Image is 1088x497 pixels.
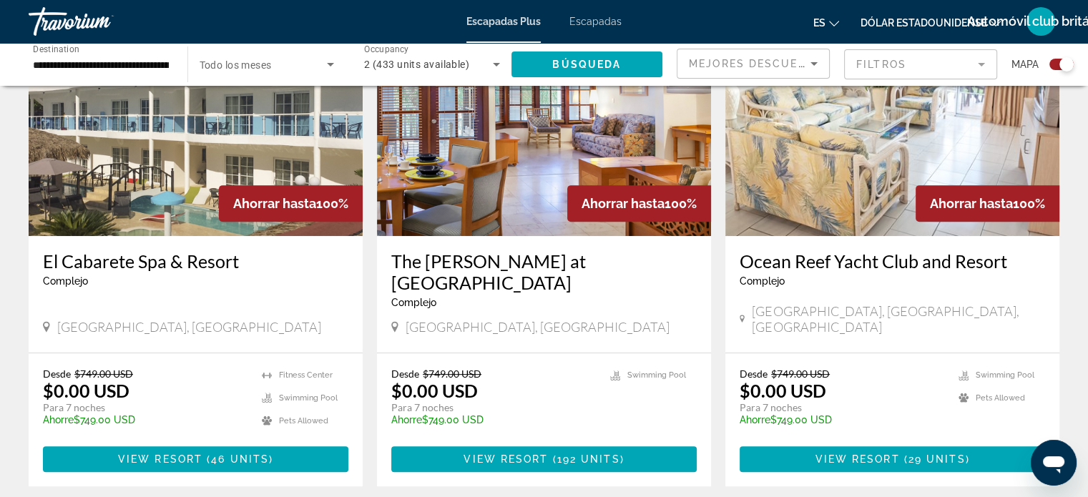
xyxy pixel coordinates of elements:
[423,368,481,380] span: $749.00 USD
[391,380,478,401] p: $0.00 USD
[43,380,129,401] p: $0.00 USD
[567,185,711,222] div: 100%
[548,453,624,465] span: ( )
[740,414,770,425] span: Ahorre
[219,185,363,222] div: 100%
[844,49,997,80] button: Filter
[916,185,1059,222] div: 100%
[466,16,541,27] a: Escapadas Plus
[740,446,1045,472] button: View Resort(29 units)
[464,453,548,465] span: View Resort
[200,59,272,71] span: Todo los meses
[43,414,74,425] span: Ahorre
[740,250,1045,272] a: Ocean Reef Yacht Club and Resort
[899,453,969,465] span: ( )
[689,55,818,72] mat-select: Sort by
[391,368,419,380] span: Desde
[861,12,1001,33] button: Cambiar moneda
[627,370,686,380] span: Swimming Pool
[391,401,596,414] p: Para 7 noches
[406,319,670,335] span: [GEOGRAPHIC_DATA], [GEOGRAPHIC_DATA]
[43,368,71,380] span: Desde
[976,393,1025,403] span: Pets Allowed
[725,7,1059,236] img: 2093I01L.jpg
[391,297,436,308] span: Complejo
[740,414,944,425] p: $749.00 USD
[569,16,622,27] a: Escapadas
[689,58,832,69] span: Mejores descuentos
[211,453,269,465] span: 46 units
[740,368,768,380] span: Desde
[582,196,665,211] span: Ahorrar hasta
[43,446,348,472] button: View Resort(46 units)
[279,393,338,403] span: Swimming Pool
[391,250,697,293] a: The [PERSON_NAME] at [GEOGRAPHIC_DATA]
[740,401,944,414] p: Para 7 noches
[908,453,966,465] span: 29 units
[1031,440,1077,486] iframe: Botón para iniciar la ventana de mensajería
[815,453,899,465] span: View Resort
[930,196,1013,211] span: Ahorrar hasta
[364,59,469,70] span: 2 (433 units available)
[740,380,826,401] p: $0.00 USD
[1011,54,1039,74] span: Mapa
[861,17,987,29] font: Dólar estadounidense
[43,401,248,414] p: Para 7 noches
[511,51,663,77] button: Búsqueda
[279,370,333,380] span: Fitness Center
[740,275,785,287] span: Complejo
[1022,6,1059,36] button: Menú de usuario
[279,416,328,425] span: Pets Allowed
[391,414,422,425] span: Ahorre
[377,7,711,236] img: A200I01X.jpg
[364,44,409,54] span: Occupancy
[29,3,172,40] a: Travorium
[391,446,697,472] button: View Resort(192 units)
[43,250,348,272] a: El Cabarete Spa & Resort
[813,17,825,29] font: es
[557,453,620,465] span: 192 units
[118,453,202,465] span: View Resort
[29,7,363,236] img: D826E01X.jpg
[202,453,273,465] span: ( )
[976,370,1034,380] span: Swimming Pool
[552,59,621,70] span: Búsqueda
[43,414,248,425] p: $749.00 USD
[233,196,316,211] span: Ahorrar hasta
[43,275,88,287] span: Complejo
[771,368,830,380] span: $749.00 USD
[57,319,321,335] span: [GEOGRAPHIC_DATA], [GEOGRAPHIC_DATA]
[391,414,596,425] p: $749.00 USD
[752,303,1045,335] span: [GEOGRAPHIC_DATA], [GEOGRAPHIC_DATA], [GEOGRAPHIC_DATA]
[813,12,839,33] button: Cambiar idioma
[33,44,79,54] span: Destination
[74,368,133,380] span: $749.00 USD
